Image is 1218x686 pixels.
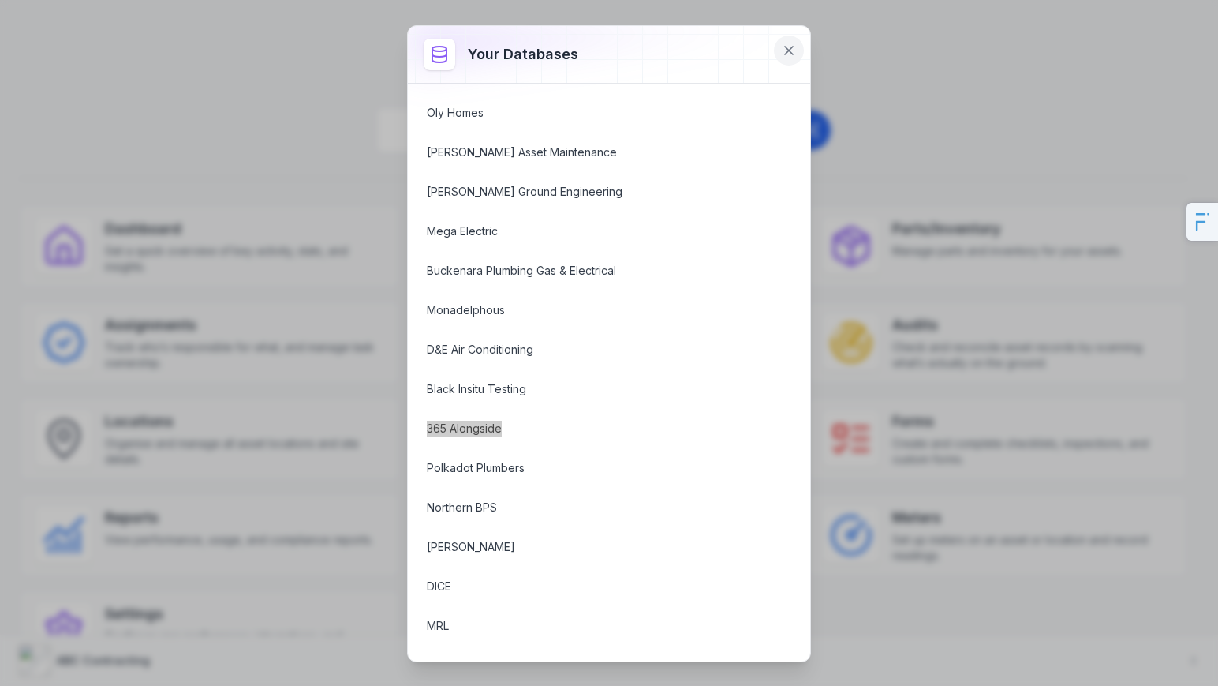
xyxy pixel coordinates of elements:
[427,105,753,121] a: Oly Homes
[427,381,753,397] a: Black Insitu Testing
[427,184,753,200] a: [PERSON_NAME] Ground Engineering
[427,342,753,358] a: D&E Air Conditioning
[427,263,753,279] a: Buckenara Plumbing Gas & Electrical
[427,302,753,318] a: Monadelphous
[427,223,753,239] a: Mega Electric
[427,579,753,594] a: DICE
[468,43,578,66] h3: Your databases
[427,500,753,515] a: Northern BPS
[427,618,753,634] a: MRL
[427,539,753,555] a: [PERSON_NAME]
[427,421,753,437] a: 365 Alongside
[427,460,753,476] a: Polkadot Plumbers
[427,144,753,160] a: [PERSON_NAME] Asset Maintenance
